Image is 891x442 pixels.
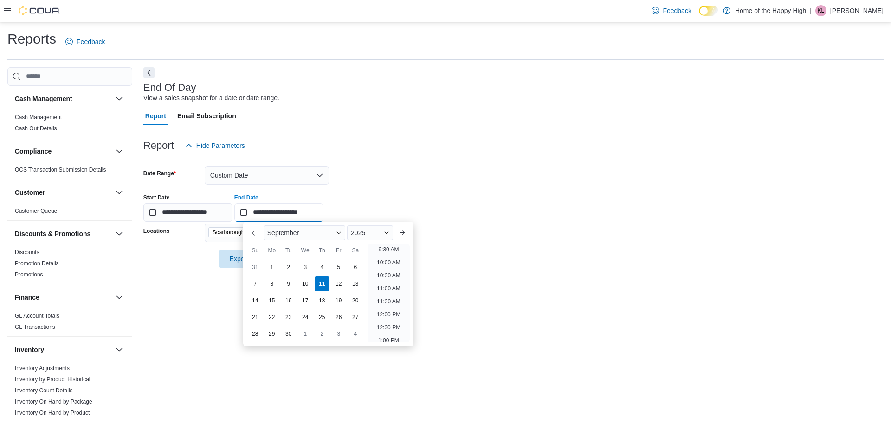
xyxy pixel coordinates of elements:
[281,260,296,275] div: day-2
[374,335,403,346] li: 1:00 PM
[265,276,279,291] div: day-8
[15,229,90,238] h3: Discounts & Promotions
[15,345,44,354] h3: Inventory
[648,1,695,20] a: Feedback
[15,365,70,372] a: Inventory Adjustments
[265,293,279,308] div: day-15
[15,260,59,267] a: Promotion Details
[15,125,57,132] a: Cash Out Details
[196,141,245,150] span: Hide Parameters
[699,6,718,16] input: Dark Mode
[114,187,125,198] button: Customer
[234,203,323,222] input: Press the down key to enter a popover containing a calendar. Press the escape key to close the po...
[315,310,329,325] div: day-25
[281,310,296,325] div: day-23
[213,228,285,237] span: Scarborough - Cliffside - Friendly Stranger
[818,5,825,16] span: KL
[15,147,52,156] h3: Compliance
[331,327,346,341] div: day-3
[77,37,105,46] span: Feedback
[143,170,176,177] label: Date Range
[373,270,404,281] li: 10:30 AM
[15,188,45,197] h3: Customer
[315,243,329,258] div: Th
[15,313,59,319] a: GL Account Totals
[114,344,125,355] button: Inventory
[373,257,404,268] li: 10:00 AM
[15,229,112,238] button: Discounts & Promotions
[298,243,313,258] div: We
[181,136,249,155] button: Hide Parameters
[315,260,329,275] div: day-4
[143,194,170,201] label: Start Date
[298,260,313,275] div: day-3
[15,398,92,405] span: Inventory On Hand by Package
[248,243,263,258] div: Su
[373,322,404,333] li: 12:30 PM
[15,94,72,103] h3: Cash Management
[373,283,404,294] li: 11:00 AM
[331,293,346,308] div: day-19
[247,259,364,342] div: September, 2025
[810,5,812,16] p: |
[331,310,346,325] div: day-26
[281,327,296,341] div: day-30
[348,243,363,258] div: Sa
[114,228,125,239] button: Discounts & Promotions
[348,327,363,341] div: day-4
[208,227,297,237] span: Scarborough - Cliffside - Friendly Stranger
[114,146,125,157] button: Compliance
[348,276,363,291] div: day-13
[19,6,60,15] img: Cova
[348,260,363,275] div: day-6
[15,312,59,320] span: GL Account Totals
[15,249,39,256] a: Discounts
[15,114,62,121] a: Cash Management
[7,205,132,220] div: Customer
[368,244,410,342] ul: Time
[15,271,43,278] a: Promotions
[247,225,262,240] button: Previous Month
[373,296,404,307] li: 11:30 AM
[248,276,263,291] div: day-7
[298,293,313,308] div: day-17
[265,310,279,325] div: day-22
[281,276,296,291] div: day-9
[830,5,884,16] p: [PERSON_NAME]
[265,260,279,275] div: day-1
[265,243,279,258] div: Mo
[374,244,402,255] li: 9:30 AM
[224,250,265,268] span: Export
[264,225,345,240] div: Button. Open the month selector. September is currently selected.
[143,227,170,235] label: Locations
[7,30,56,48] h1: Reports
[143,93,279,103] div: View a sales snapshot for a date or date range.
[234,194,258,201] label: End Date
[331,276,346,291] div: day-12
[15,387,73,394] a: Inventory Count Details
[145,107,166,125] span: Report
[735,5,806,16] p: Home of the Happy High
[298,276,313,291] div: day-10
[219,250,271,268] button: Export
[205,166,329,185] button: Custom Date
[395,225,410,240] button: Next month
[348,293,363,308] div: day-20
[267,229,299,237] span: September
[114,93,125,104] button: Cash Management
[15,387,73,394] span: Inventory Count Details
[315,276,329,291] div: day-11
[143,140,174,151] h3: Report
[315,327,329,341] div: day-2
[663,6,691,15] span: Feedback
[281,293,296,308] div: day-16
[347,225,393,240] div: Button. Open the year selector. 2025 is currently selected.
[15,293,112,302] button: Finance
[15,410,90,416] a: Inventory On Hand by Product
